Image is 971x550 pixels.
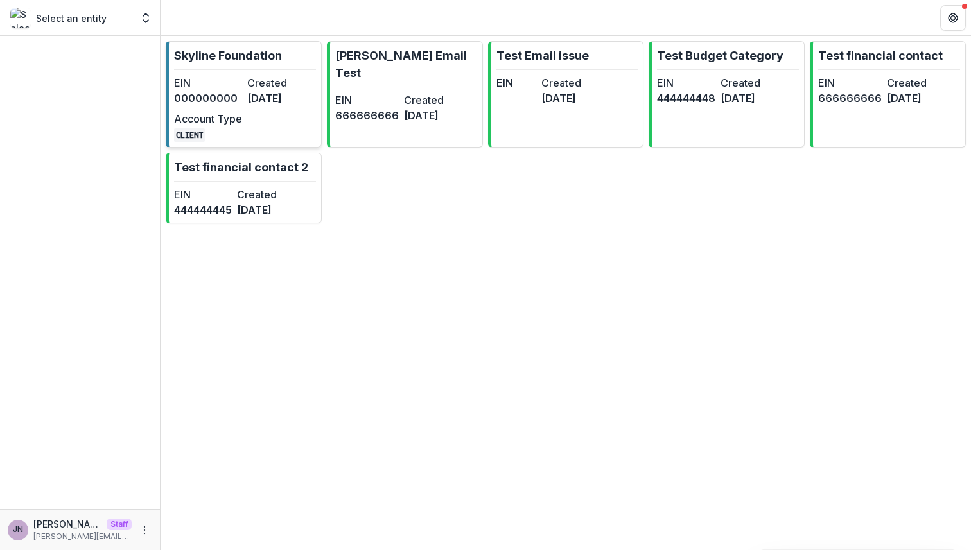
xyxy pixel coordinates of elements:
[237,187,295,202] dt: Created
[721,90,779,106] dd: [DATE]
[174,47,282,64] p: Skyline Foundation
[174,187,232,202] dt: EIN
[247,75,315,90] dt: Created
[657,47,783,64] p: Test Budget Category
[335,92,399,108] dt: EIN
[137,522,152,538] button: More
[174,128,205,142] code: CLIENT
[327,41,483,148] a: [PERSON_NAME] Email TestEIN666666666Created[DATE]
[335,47,477,82] p: [PERSON_NAME] Email Test
[541,75,581,90] dt: Created
[174,202,232,218] dd: 444444445
[657,90,715,106] dd: 444444448
[496,47,589,64] p: Test Email issue
[10,8,31,28] img: Select an entity
[818,75,882,90] dt: EIN
[33,531,132,542] p: [PERSON_NAME][EMAIL_ADDRESS][DOMAIN_NAME]
[174,111,242,126] dt: Account Type
[940,5,966,31] button: Get Help
[166,41,322,148] a: Skyline FoundationEIN000000000Created[DATE]Account TypeCLIENT
[166,153,322,223] a: Test financial contact 2EIN444444445Created[DATE]
[404,108,468,123] dd: [DATE]
[496,75,536,90] dt: EIN
[488,41,644,148] a: Test Email issueEINCreated[DATE]
[137,5,155,31] button: Open entity switcher
[247,90,315,106] dd: [DATE]
[810,41,966,148] a: Test financial contactEIN666666666Created[DATE]
[174,159,308,176] p: Test financial contact 2
[887,75,950,90] dt: Created
[818,90,882,106] dd: 666666666
[649,41,805,148] a: Test Budget CategoryEIN444444448Created[DATE]
[13,526,23,534] div: Joyce N
[818,47,943,64] p: Test financial contact
[541,90,581,106] dd: [DATE]
[174,90,242,106] dd: 000000000
[404,92,468,108] dt: Created
[174,75,242,90] dt: EIN
[335,108,399,123] dd: 666666666
[887,90,950,106] dd: [DATE]
[721,75,779,90] dt: Created
[657,75,715,90] dt: EIN
[36,12,107,25] p: Select an entity
[237,202,295,218] dd: [DATE]
[33,517,101,531] p: [PERSON_NAME]
[107,519,132,530] p: Staff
